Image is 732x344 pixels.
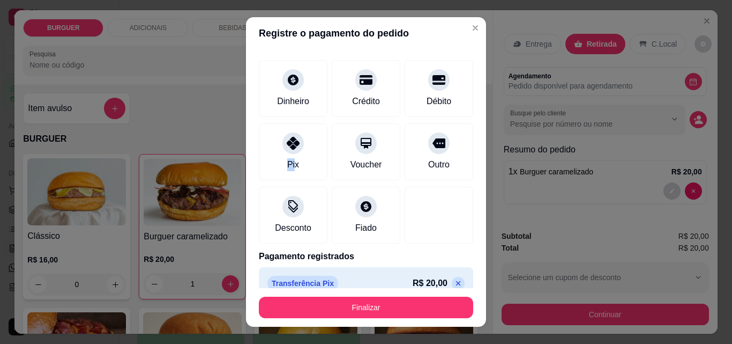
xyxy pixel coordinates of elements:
[428,158,450,171] div: Outro
[467,19,484,36] button: Close
[413,277,447,290] p: R$ 20,00
[355,222,377,235] div: Fiado
[352,95,380,108] div: Crédito
[267,276,338,291] p: Transferência Pix
[350,158,382,171] div: Voucher
[277,95,309,108] div: Dinheiro
[259,250,473,263] p: Pagamento registrados
[275,222,311,235] div: Desconto
[427,95,451,108] div: Débito
[287,158,299,171] div: Pix
[246,17,486,49] header: Registre o pagamento do pedido
[259,297,473,318] button: Finalizar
